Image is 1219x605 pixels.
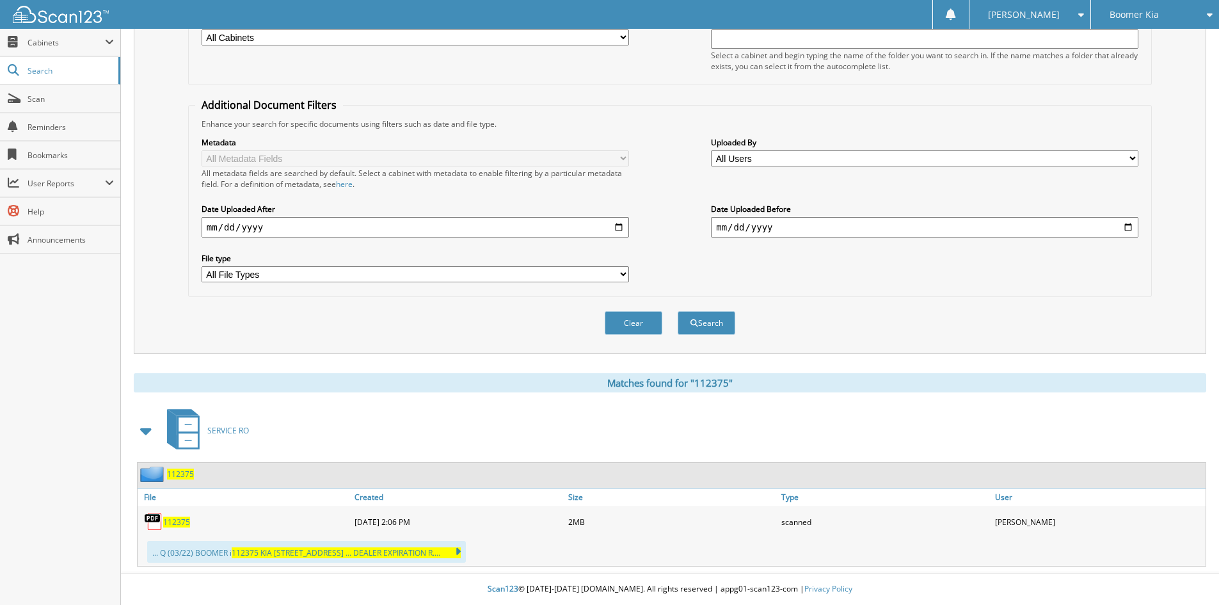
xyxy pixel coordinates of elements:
img: PDF.png [144,512,163,531]
a: Created [351,488,565,506]
div: Select a cabinet and begin typing the name of the folder you want to search in. If the name match... [711,50,1138,72]
span: Announcements [28,234,114,245]
span: Scan [28,93,114,104]
span: Cabinets [28,37,105,48]
span: Boomer Kia [1110,11,1159,19]
label: Date Uploaded Before [711,204,1138,214]
span: Reminders [28,122,114,133]
span: Bookmarks [28,150,114,161]
input: end [711,217,1138,238]
div: Enhance your search for specific documents using filters such as date and file type. [195,118,1145,129]
a: Size [565,488,779,506]
span: [PERSON_NAME] [988,11,1060,19]
span: Scan123 [488,583,518,594]
div: 2MB [565,509,779,535]
div: © [DATE]-[DATE] [DOMAIN_NAME]. All rights reserved | appg01-scan123-com | [121,574,1219,605]
input: start [202,217,629,238]
label: Date Uploaded After [202,204,629,214]
label: Metadata [202,137,629,148]
label: File type [202,253,629,264]
kl4: 112375 KIA [STREET_ADDRESS] ... DEALER EXPIRATION R.... [232,547,461,558]
div: [PERSON_NAME] [992,509,1206,535]
legend: Additional Document Filters [195,98,343,112]
div: [DATE] 2:06 PM [351,509,565,535]
button: Clear [605,311,662,335]
a: File [138,488,351,506]
a: Type [778,488,992,506]
a: 112375 [167,469,194,480]
div: All metadata fields are searched by default. Select a cabinet with metadata to enable filtering b... [202,168,629,190]
label: Uploaded By [711,137,1138,148]
img: scan123-logo-white.svg [13,6,109,23]
span: Help [28,206,114,217]
a: 112375 [163,517,190,528]
button: Search [678,311,735,335]
div: ... Q (03/22) BOOMER i [147,541,466,563]
img: folder2.png [140,466,167,482]
a: User [992,488,1206,506]
a: here [336,179,353,190]
a: SERVICE RO [159,405,249,456]
span: SERVICE RO [207,425,249,436]
span: Search [28,65,112,76]
iframe: Chat Widget [1155,544,1219,605]
div: scanned [778,509,992,535]
div: Matches found for "112375" [134,373,1206,392]
span: User Reports [28,178,105,189]
a: Privacy Policy [804,583,852,594]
